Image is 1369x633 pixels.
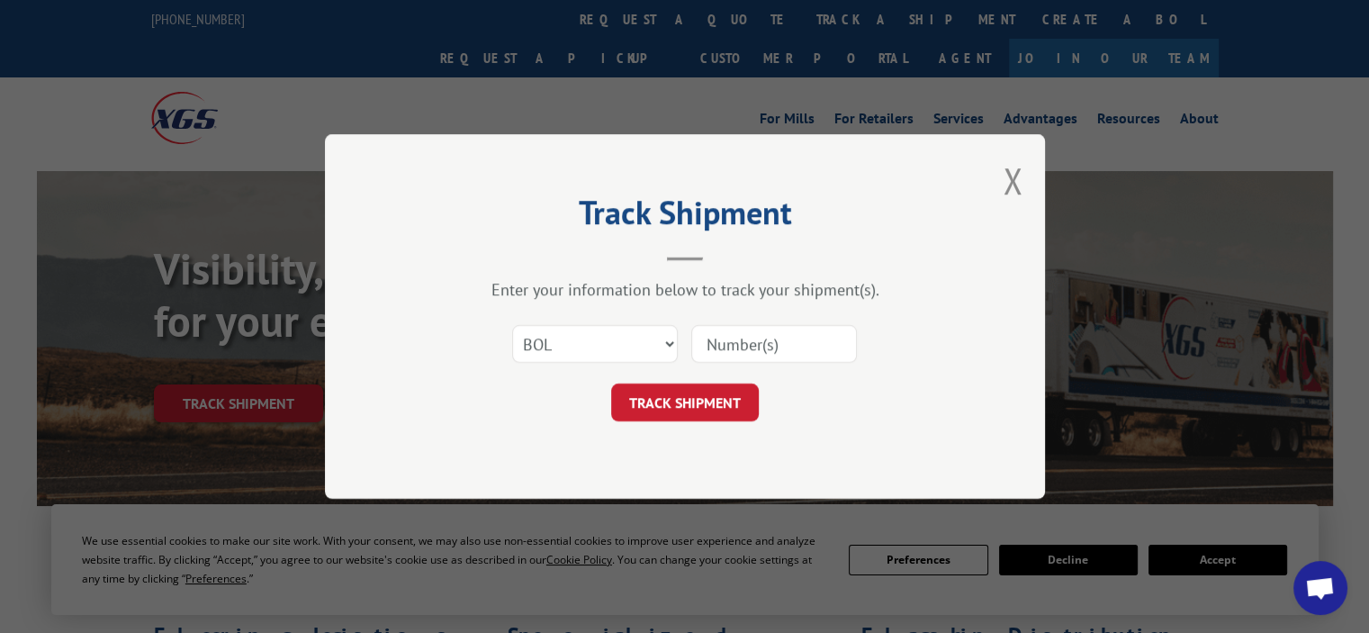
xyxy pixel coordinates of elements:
[1293,561,1347,615] div: Open chat
[691,325,857,363] input: Number(s)
[415,200,955,234] h2: Track Shipment
[415,279,955,300] div: Enter your information below to track your shipment(s).
[1003,157,1022,204] button: Close modal
[611,384,759,421] button: TRACK SHIPMENT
